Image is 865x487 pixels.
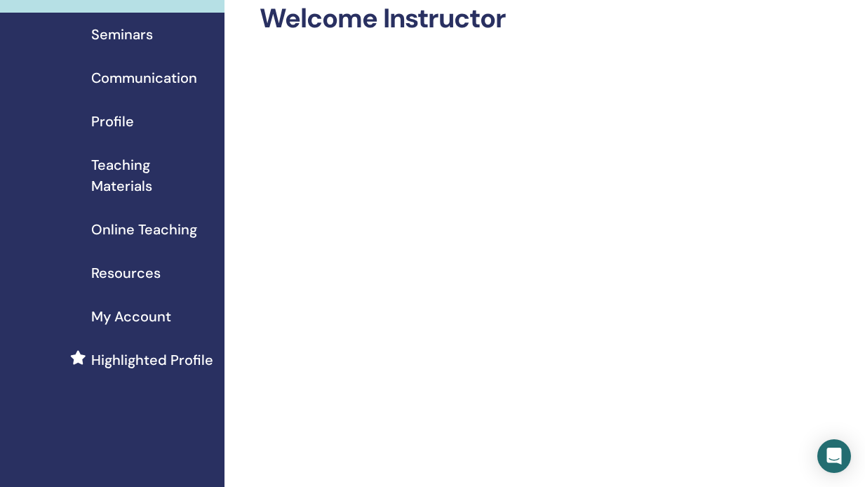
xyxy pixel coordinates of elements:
span: Resources [91,262,161,283]
span: Highlighted Profile [91,349,213,371]
h2: Welcome Instructor [260,3,747,35]
span: Online Teaching [91,219,197,240]
span: Profile [91,111,134,132]
div: Open Intercom Messenger [817,439,851,473]
span: Seminars [91,24,153,45]
span: Communication [91,67,197,88]
span: Teaching Materials [91,154,213,196]
span: My Account [91,306,171,327]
